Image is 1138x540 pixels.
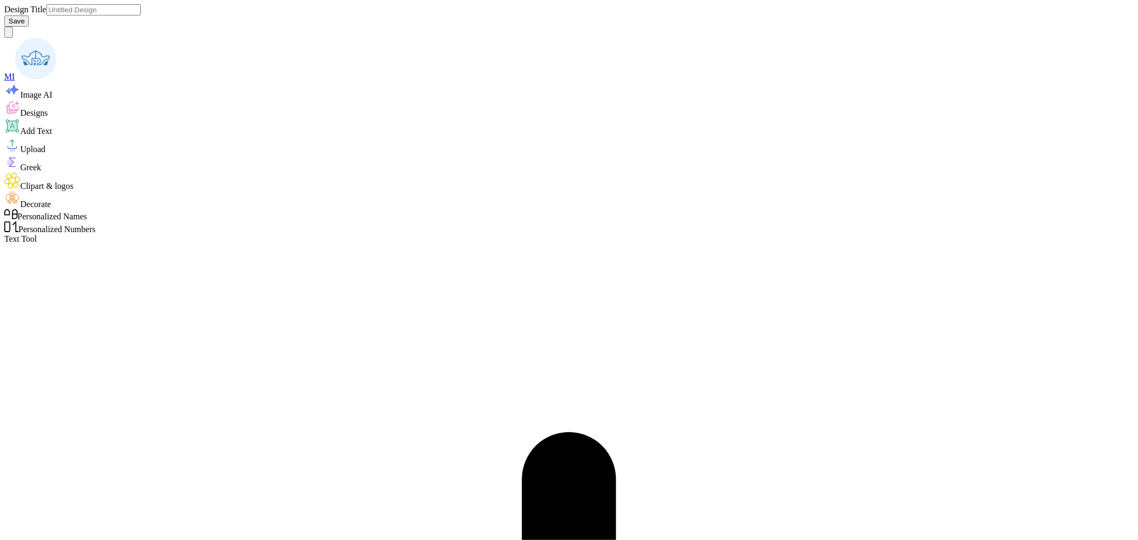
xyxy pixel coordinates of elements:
label: Design Title [4,5,46,14]
span: Greek [20,163,41,172]
span: MI [4,72,15,81]
img: Ma. Isabella Adad [15,38,57,80]
button: Save [4,15,29,27]
span: Image AI [20,90,52,99]
input: Untitled Design [46,4,141,15]
span: Upload [20,145,45,154]
span: Designs [20,108,48,117]
span: Personalized Names [18,212,87,221]
div: Text Tool [4,234,1134,244]
span: Decorate [20,200,51,209]
span: Add Text [20,126,52,136]
span: Clipart & logos [20,181,74,190]
a: MI [4,72,57,81]
span: Personalized Numbers [19,225,96,234]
